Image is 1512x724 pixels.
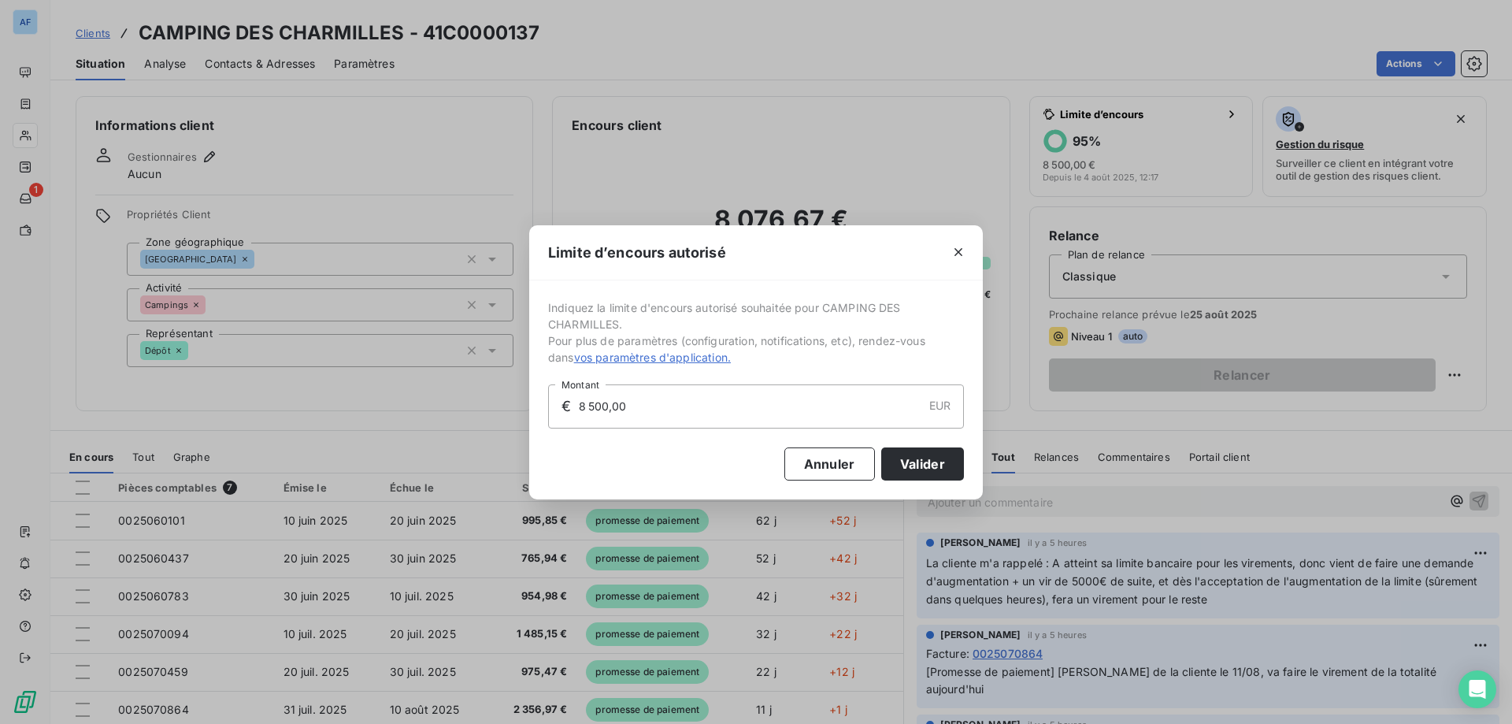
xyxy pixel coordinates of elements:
[548,299,964,366] span: Indiquez la limite d'encours autorisé souhaitée pour CAMPING DES CHARMILLES. Pour plus de paramèt...
[574,351,731,364] span: vos paramètres d'application.
[1458,670,1496,708] div: Open Intercom Messenger
[881,447,964,481] button: Valider
[784,447,875,481] button: Annuler
[548,242,726,263] span: Limite d’encours autorisé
